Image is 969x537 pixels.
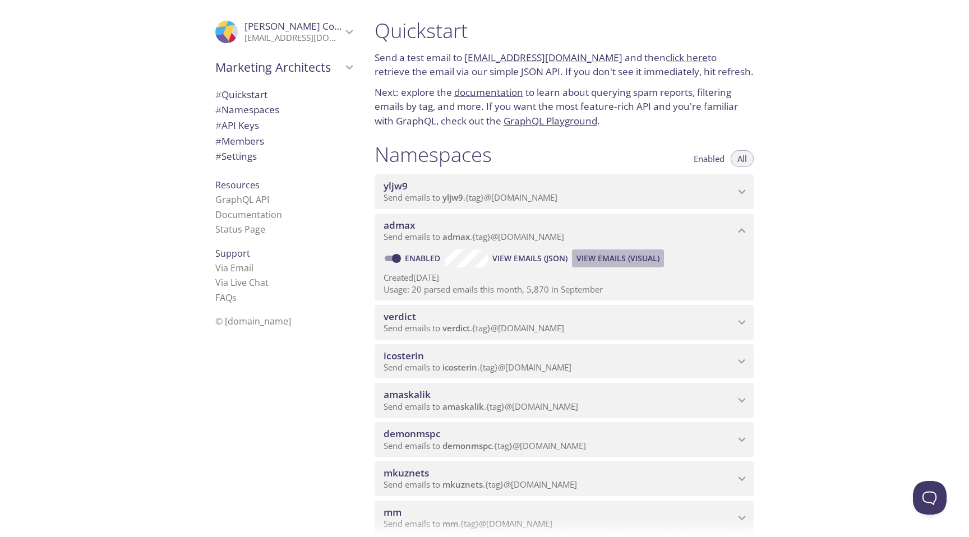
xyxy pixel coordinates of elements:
[375,174,754,209] div: yljw9 namespace
[384,401,578,412] span: Send emails to . {tag} @[DOMAIN_NAME]
[492,252,567,265] span: View Emails (JSON)
[375,383,754,418] div: amaskalik namespace
[244,33,342,44] p: [EMAIL_ADDRESS][DOMAIN_NAME]
[375,142,492,167] h1: Namespaces
[442,440,492,451] span: demonmspc
[232,291,237,304] span: s
[384,219,415,232] span: admax
[206,102,361,118] div: Namespaces
[215,276,269,289] a: Via Live Chat
[384,506,402,519] span: mm
[384,349,424,362] span: icosterin
[442,479,483,490] span: mkuznets
[215,59,342,75] span: Marketing Architects
[384,284,745,295] p: Usage: 20 parsed emails this month, 5,870 in September
[576,252,659,265] span: View Emails (Visual)
[215,193,269,206] a: GraphQL API
[384,479,577,490] span: Send emails to . {tag} @[DOMAIN_NAME]
[206,53,361,82] div: Marketing Architects
[215,119,222,132] span: #
[215,179,260,191] span: Resources
[375,344,754,379] div: icosterin namespace
[442,231,470,242] span: admax
[666,51,708,64] a: click here
[687,150,731,167] button: Enabled
[375,501,754,535] div: mm namespace
[375,461,754,496] div: mkuznets namespace
[215,103,279,116] span: Namespaces
[384,440,586,451] span: Send emails to . {tag} @[DOMAIN_NAME]
[442,401,484,412] span: amaskalik
[215,315,291,327] span: © [DOMAIN_NAME]
[504,114,597,127] a: GraphQL Playground
[464,51,622,64] a: [EMAIL_ADDRESS][DOMAIN_NAME]
[442,192,463,203] span: yljw9
[206,87,361,103] div: Quickstart
[442,322,470,334] span: verdict
[403,253,445,263] a: Enabled
[206,149,361,164] div: Team Settings
[215,209,282,221] a: Documentation
[375,422,754,457] div: demonmspc namespace
[442,362,477,373] span: icosterin
[572,249,664,267] button: View Emails (Visual)
[454,86,523,99] a: documentation
[215,262,253,274] a: Via Email
[215,88,267,101] span: Quickstart
[215,103,222,116] span: #
[384,179,408,192] span: yljw9
[215,119,259,132] span: API Keys
[375,18,754,43] h1: Quickstart
[215,247,250,260] span: Support
[206,118,361,133] div: API Keys
[913,481,947,515] iframe: Help Scout Beacon - Open
[384,310,416,323] span: verdict
[215,135,264,147] span: Members
[375,50,754,79] p: Send a test email to and then to retrieve the email via our simple JSON API. If you don't see it ...
[206,13,361,50] div: Ivan Costerin
[384,362,571,373] span: Send emails to . {tag} @[DOMAIN_NAME]
[488,249,572,267] button: View Emails (JSON)
[215,88,222,101] span: #
[206,133,361,149] div: Members
[384,427,441,440] span: demonmspc
[384,272,745,284] p: Created [DATE]
[384,466,429,479] span: mkuznets
[384,231,564,242] span: Send emails to . {tag} @[DOMAIN_NAME]
[384,192,557,203] span: Send emails to . {tag} @[DOMAIN_NAME]
[215,223,265,235] a: Status Page
[384,388,431,401] span: amaskalik
[731,150,754,167] button: All
[215,150,257,163] span: Settings
[244,20,360,33] span: [PERSON_NAME] Costerin
[375,305,754,340] div: verdict namespace
[384,322,564,334] span: Send emails to . {tag} @[DOMAIN_NAME]
[215,135,222,147] span: #
[375,214,754,248] div: admax namespace
[375,85,754,128] p: Next: explore the to learn about querying spam reports, filtering emails by tag, and more. If you...
[215,150,222,163] span: #
[215,291,237,304] a: FAQ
